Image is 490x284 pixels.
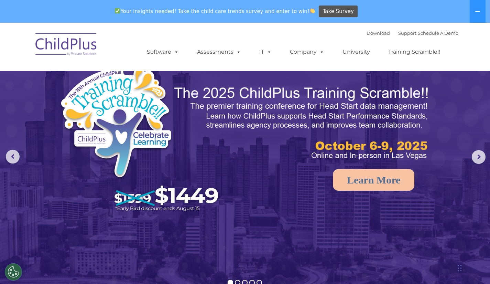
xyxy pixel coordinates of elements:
a: Training Scramble!! [381,45,447,59]
div: Drag [458,258,462,278]
a: Support [398,30,416,36]
a: University [336,45,377,59]
span: Last name [96,45,117,51]
iframe: Chat Widget [378,210,490,284]
a: Download [367,30,390,36]
img: 👏 [310,8,315,13]
span: Phone number [96,74,125,79]
a: Software [140,45,186,59]
a: Assessments [190,45,248,59]
a: IT [252,45,279,59]
img: ChildPlus by Procare Solutions [32,28,101,63]
button: Cookies Settings [5,263,22,281]
span: Take Survey [323,6,354,18]
span: Your insights needed! Take the child care trends survey and enter to win! [112,4,318,18]
a: Schedule A Demo [418,30,458,36]
a: Take Survey [319,6,358,18]
a: Learn More [333,169,414,191]
font: | [367,30,458,36]
img: ✅ [115,8,120,13]
a: Company [283,45,331,59]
